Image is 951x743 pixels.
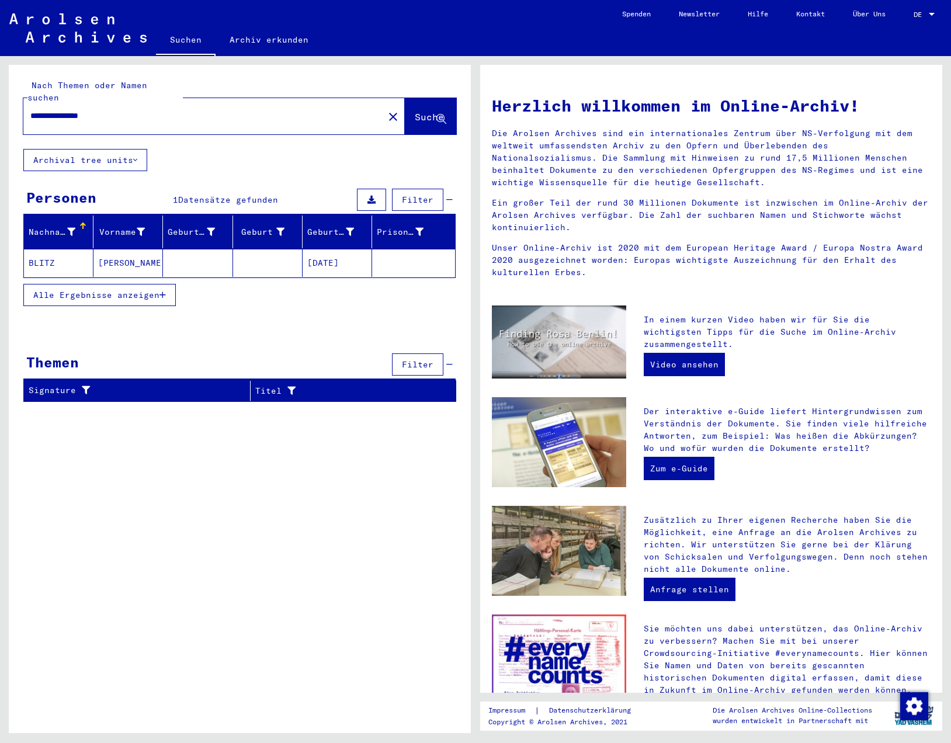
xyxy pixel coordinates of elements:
div: Prisoner # [377,226,424,238]
img: inquiries.jpg [492,506,626,596]
img: enc.jpg [492,614,626,710]
p: Unser Online-Archiv ist 2020 mit dem European Heritage Award / Europa Nostra Award 2020 ausgezeic... [492,242,931,279]
mat-header-cell: Nachname [24,216,93,248]
button: Filter [392,353,443,376]
mat-header-cell: Geburt‏ [233,216,303,248]
p: In einem kurzen Video haben wir für Sie die wichtigsten Tipps für die Suche im Online-Archiv zusa... [644,314,931,350]
div: Vorname [98,223,162,241]
img: Arolsen_neg.svg [9,13,147,43]
mat-header-cell: Vorname [93,216,163,248]
div: Prisoner # [377,223,441,241]
p: Die Arolsen Archives sind ein internationales Zentrum über NS-Verfolgung mit dem weltweit umfasse... [492,127,931,189]
div: Titel [255,385,427,397]
mat-icon: close [386,110,400,124]
span: Datensätze gefunden [178,195,278,205]
span: Alle Ergebnisse anzeigen [33,290,159,300]
p: Die Arolsen Archives Online-Collections [713,705,872,716]
p: Zusätzlich zu Ihrer eigenen Recherche haben Sie die Möglichkeit, eine Anfrage an die Arolsen Arch... [644,514,931,575]
div: Signature [29,384,235,397]
a: Zum e-Guide [644,457,714,480]
h1: Herzlich willkommen im Online-Archiv! [492,93,931,118]
button: Alle Ergebnisse anzeigen [23,284,176,306]
div: Signature [29,381,250,400]
mat-label: Nach Themen oder Namen suchen [27,80,147,103]
a: Impressum [488,704,534,717]
a: Archiv erkunden [216,26,322,54]
span: DE [914,11,926,19]
img: Zustimmung ändern [900,692,928,720]
div: | [488,704,645,717]
button: Clear [381,105,405,128]
mat-header-cell: Geburtsname [163,216,232,248]
div: Geburt‏ [238,223,302,241]
mat-header-cell: Prisoner # [372,216,455,248]
mat-header-cell: Geburtsdatum [303,216,372,248]
a: Datenschutzerklärung [540,704,645,717]
img: video.jpg [492,305,626,379]
a: Video ansehen [644,353,725,376]
button: Filter [392,189,443,211]
div: Geburtsdatum [307,223,372,241]
mat-cell: [PERSON_NAME] [93,249,163,277]
p: Copyright © Arolsen Archives, 2021 [488,717,645,727]
img: eguide.jpg [492,397,626,487]
div: Titel [255,381,442,400]
p: Sie möchten uns dabei unterstützen, das Online-Archiv zu verbessern? Machen Sie mit bei unserer C... [644,623,931,696]
div: Geburt‏ [238,226,284,238]
button: Archival tree units [23,149,147,171]
a: Anfrage stellen [644,578,735,601]
div: Geburtsname [168,226,214,238]
p: wurden entwickelt in Partnerschaft mit [713,716,872,726]
a: Suchen [156,26,216,56]
span: Filter [402,359,433,370]
img: yv_logo.png [892,701,936,730]
div: Nachname [29,223,93,241]
div: Zustimmung ändern [900,692,928,720]
div: Geburtsname [168,223,232,241]
span: Suche [415,111,444,123]
div: Geburtsdatum [307,226,354,238]
span: Filter [402,195,433,205]
mat-cell: BLITZ [24,249,93,277]
p: Der interaktive e-Guide liefert Hintergrundwissen zum Verständnis der Dokumente. Sie finden viele... [644,405,931,454]
div: Vorname [98,226,145,238]
button: Suche [405,98,456,134]
mat-cell: [DATE] [303,249,372,277]
span: 1 [173,195,178,205]
p: Ein großer Teil der rund 30 Millionen Dokumente ist inzwischen im Online-Archiv der Arolsen Archi... [492,197,931,234]
div: Themen [26,352,79,373]
div: Nachname [29,226,75,238]
div: Personen [26,187,96,208]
